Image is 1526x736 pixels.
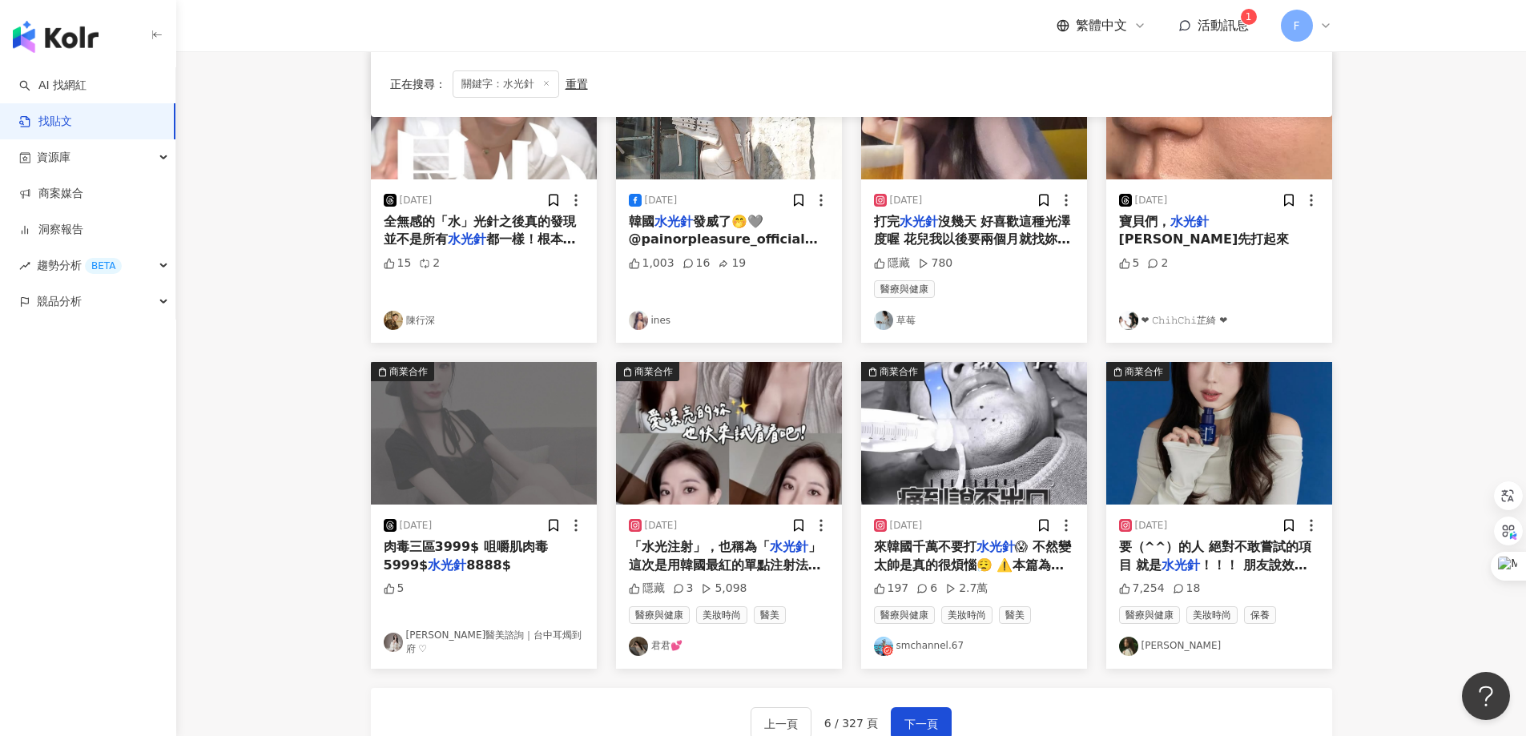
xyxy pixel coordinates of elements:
[19,260,30,271] span: rise
[673,581,694,597] div: 3
[616,362,842,505] img: post-image
[1119,255,1140,271] div: 5
[874,311,893,330] img: KOL Avatar
[428,557,466,573] mark: 水光針
[874,214,1071,265] span: 沒幾天 好喜歡這種光澤度喔 花兒我以後要兩個月就找妳一次 請持續幫我打到滿臉爆血❤️
[874,214,900,229] span: 打完
[945,581,988,597] div: 2.7萬
[1076,17,1127,34] span: 繁體中文
[384,539,548,572] span: 肉毒三區3999$ 咀嚼肌肉毒5999$
[629,311,648,330] img: KOL Avatar
[629,214,654,229] span: 韓國
[389,364,428,380] div: 商業合作
[371,362,597,505] img: post-image
[718,255,746,271] div: 19
[645,519,678,533] div: [DATE]
[890,519,923,533] div: [DATE]
[1119,557,1307,590] span: ！！！ 朋友說效果好到驚為天人 但
[941,606,993,624] span: 美妝時尚
[419,255,440,271] div: 2
[874,637,1074,656] a: KOL Avatarsmchannel.67
[1106,362,1332,505] img: post-image
[384,255,412,271] div: 15
[629,311,829,330] a: KOL Avatarines
[890,194,923,207] div: [DATE]
[1173,581,1201,597] div: 18
[874,280,935,298] span: 醫療與健康
[904,714,938,734] span: 下一頁
[1135,194,1168,207] div: [DATE]
[1119,231,1290,247] span: [PERSON_NAME]先打起來
[1119,311,1138,330] img: KOL Avatar
[770,539,808,554] mark: 水光針
[900,214,938,229] mark: 水光針
[764,714,798,734] span: 上一頁
[918,255,953,271] div: 780
[1186,606,1238,624] span: 美妝時尚
[384,214,576,247] span: 全無感的「水」光針之後真的發現並不是所有
[384,581,405,597] div: 5
[371,362,597,505] div: post-image商業合作
[1244,606,1276,624] span: 保養
[1135,519,1168,533] div: [DATE]
[634,364,673,380] div: 商業合作
[874,606,935,624] span: 醫療與健康
[384,629,584,656] a: KOL Avatar[PERSON_NAME]醫美諮詢｜台中耳燭到府 ♡
[701,581,747,597] div: 5,098
[754,606,786,624] span: 醫美
[19,78,87,94] a: searchAI 找網紅
[19,114,72,130] a: 找貼文
[1162,557,1200,573] mark: 水光針
[1125,364,1163,380] div: 商業合作
[400,194,433,207] div: [DATE]
[390,78,446,90] span: 正在搜尋 ：
[1462,672,1510,720] iframe: Help Scout Beacon - Open
[696,606,747,624] span: 美妝時尚
[37,139,70,175] span: 資源庫
[1246,11,1252,22] span: 1
[1170,214,1209,229] mark: 水光針
[400,519,433,533] div: [DATE]
[85,258,122,274] div: BETA
[448,231,486,247] mark: 水光針
[874,539,976,554] span: 來韓國千萬不要打
[629,637,648,656] img: KOL Avatar
[654,214,693,229] mark: 水光針
[1119,581,1165,597] div: 7,254
[1198,18,1249,33] span: 活動訊息
[37,284,82,320] span: 競品分析
[566,78,588,90] div: 重置
[37,247,122,284] span: 趨勢分析
[874,581,909,597] div: 197
[861,362,1087,505] img: post-image
[13,21,99,53] img: logo
[1147,255,1168,271] div: 2
[19,186,83,202] a: 商案媒合
[999,606,1031,624] span: 醫美
[682,255,711,271] div: 16
[629,606,690,624] span: 醫療與健康
[1119,637,1138,656] img: KOL Avatar
[1119,539,1311,572] span: 要（^^）的人 絕對不敢嘗試的項目 就是
[629,539,770,554] span: 「水光注射」，也稱為「
[616,362,842,505] div: post-image商業合作
[384,311,403,330] img: KOL Avatar
[629,214,818,265] span: 發威了🤭🩶 @painorpleasure_official @[URL][DOMAIN_NAME]
[1119,311,1319,330] a: KOL Avatar❤︎ 𝙲𝚑𝚒𝚑𝙲𝚑𝚒芷綺 ❤︎
[861,362,1087,505] div: post-image商業合作
[874,539,1071,608] span: 😱 不然變太帥是真的很煩惱😮‍💨 ⚠️本篇為醫美體驗心得，不具有醫療宣稱療效喔 ⚠️ #韓國 #
[645,194,678,207] div: [DATE]
[1119,214,1170,229] span: 寶貝們，
[453,70,559,98] span: 關鍵字：水光針
[629,637,829,656] a: KOL Avatar君君💕
[384,311,584,330] a: KOL Avatar陳行深
[1119,606,1180,624] span: 醫療與健康
[19,222,83,238] a: 洞察報告
[976,539,1015,554] mark: 水光針
[874,255,910,271] div: 隱藏
[1241,9,1257,25] sup: 1
[466,557,511,573] span: 8888$
[874,311,1074,330] a: KOL Avatar草莓
[629,581,665,597] div: 隱藏
[1119,637,1319,656] a: KOL Avatar[PERSON_NAME]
